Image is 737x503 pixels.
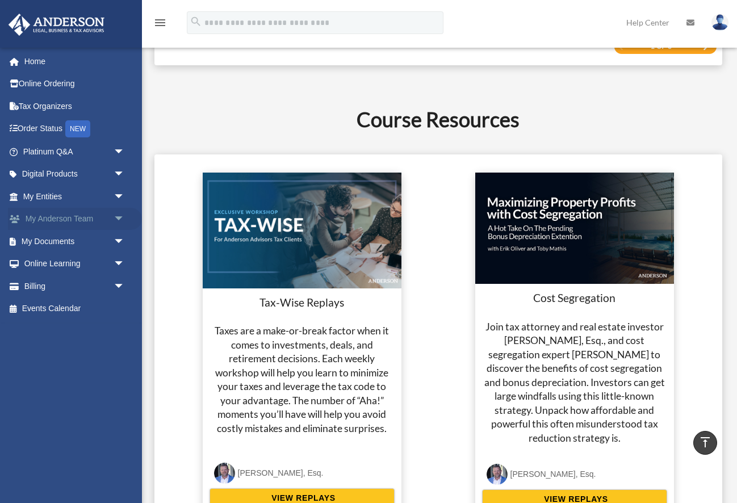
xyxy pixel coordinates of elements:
span: arrow_drop_down [114,230,136,253]
h2: Course Resources [160,105,716,133]
img: Toby-circle-head.png [214,463,235,484]
img: Anderson Advisors Platinum Portal [5,14,108,36]
img: cost-seg-update.jpg [475,173,674,284]
a: Tax Organizers [8,95,142,118]
div: NEW [65,120,90,137]
a: My Anderson Teamarrow_drop_down [8,208,142,230]
a: Events Calendar [8,297,142,320]
a: Platinum Q&Aarrow_drop_down [8,140,142,163]
span: arrow_drop_down [114,253,136,276]
span: arrow_drop_down [114,208,136,231]
div: [PERSON_NAME], Esq. [238,466,324,480]
a: Online Learningarrow_drop_down [8,253,142,275]
i: search [190,15,202,28]
i: vertical_align_top [698,435,712,449]
div: [PERSON_NAME], Esq. [510,467,596,481]
span: arrow_drop_down [114,140,136,164]
a: Home [8,50,142,73]
span: arrow_drop_down [114,185,136,208]
h4: Join tax attorney and real estate investor [PERSON_NAME], Esq., and cost segregation expert [PERS... [482,320,667,446]
i: menu [153,16,167,30]
span: arrow_drop_down [114,163,136,186]
a: vertical_align_top [693,431,717,455]
img: Toby-circle-head.png [487,464,508,485]
a: My Entitiesarrow_drop_down [8,185,142,208]
a: menu [153,20,167,30]
a: Digital Productsarrow_drop_down [8,163,142,186]
span: 1 of 3 [651,43,672,50]
img: taxwise-replay.png [203,173,401,288]
a: Online Ordering [8,73,142,95]
h3: Tax-Wise Replays [210,295,395,311]
a: My Documentsarrow_drop_down [8,230,142,253]
a: Order StatusNEW [8,118,142,141]
img: User Pic [711,14,728,31]
h4: Taxes are a make-or-break factor when it comes to investments, deals, and retirement decisions. E... [210,324,395,435]
a: Billingarrow_drop_down [8,275,142,297]
h3: Cost Segregation [482,291,667,306]
span: arrow_drop_down [114,275,136,298]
